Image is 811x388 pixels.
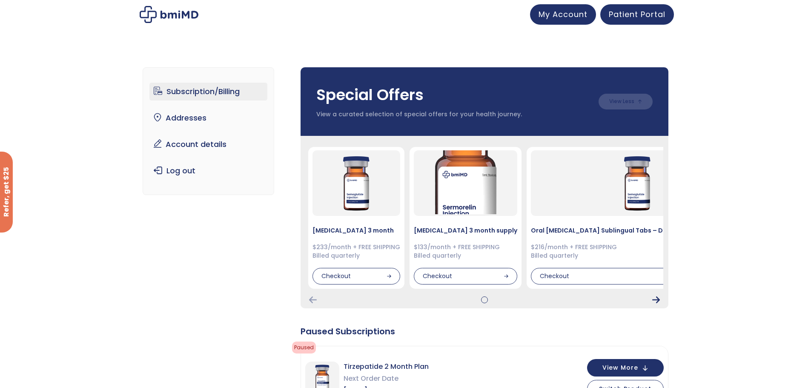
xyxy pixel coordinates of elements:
[602,365,638,371] span: View More
[531,243,744,260] div: $216/month + FREE SHIPPING Billed quarterly
[309,296,317,303] div: Previous Card
[414,226,517,235] h4: [MEDICAL_DATA] 3 month supply
[312,268,400,285] div: Checkout
[149,162,267,180] a: Log out
[539,9,587,20] span: My Account
[149,83,267,101] a: Subscription/Billing
[149,109,267,127] a: Addresses
[312,243,400,260] div: $233/month + FREE SHIPPING Billed quarterly
[531,226,744,235] h4: Oral [MEDICAL_DATA] Sublingual Tabs – Dissolvable 3 Month Supply
[531,268,744,285] div: Checkout
[600,4,674,25] a: Patient Portal
[530,4,596,25] a: My Account
[587,359,664,377] button: View More
[316,110,590,119] p: View a curated selection of special offers for your health journey.
[414,268,517,285] div: Checkout
[316,84,590,106] h3: Special Offers
[292,342,316,354] span: Paused
[312,226,400,235] h4: [MEDICAL_DATA] 3 month
[652,296,660,303] div: Next Card
[140,6,198,23] img: My account
[149,135,267,153] a: Account details
[301,325,668,337] div: Paused Subscriptions
[414,243,517,260] div: $133/month + FREE SHIPPING Billed quarterly
[143,67,274,195] nav: Account pages
[609,9,665,20] span: Patient Portal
